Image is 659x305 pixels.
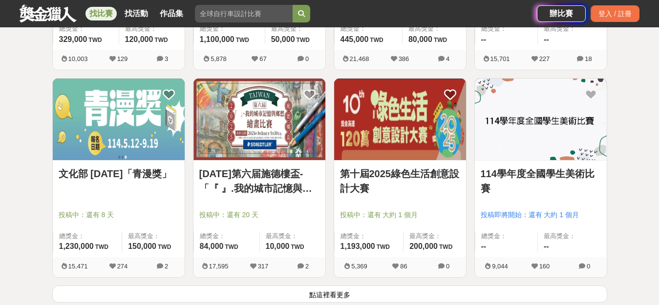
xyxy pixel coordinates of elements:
span: TWD [370,37,383,43]
span: 最高獎金： [266,231,319,241]
span: 最高獎金： [271,24,319,34]
img: Cover Image [53,79,185,160]
span: 227 [539,55,550,62]
span: 最高獎金： [544,231,601,241]
span: 最高獎金： [128,231,178,241]
span: TWD [297,37,310,43]
span: 最高獎金： [125,24,179,34]
span: 10,003 [68,55,88,62]
span: -- [481,242,487,250]
span: 18 [585,55,592,62]
span: 274 [117,263,128,270]
span: TWD [88,37,102,43]
span: 9,044 [492,263,508,270]
span: 最高獎金： [544,24,601,34]
span: 最高獎金： [409,231,460,241]
span: 15,701 [490,55,510,62]
span: 投稿中：還有 大約 1 個月 [340,210,460,220]
span: 67 [259,55,266,62]
span: TWD [95,244,108,250]
span: 1,230,000 [59,242,94,250]
span: 329,000 [59,35,87,43]
span: 150,000 [128,242,156,250]
span: 10,000 [266,242,290,250]
a: 114學年度全國學生美術比賽 [481,166,601,196]
span: 總獎金： [59,231,116,241]
a: 第十屆2025綠色生活創意設計大賽 [340,166,460,196]
span: 投稿中：還有 20 天 [199,210,319,220]
a: 文化部 [DATE]「青漫獎」 [59,166,179,181]
span: TWD [434,37,447,43]
a: Cover Image [475,79,607,161]
span: 0 [305,55,309,62]
a: 辦比賽 [537,5,586,22]
span: 總獎金： [59,24,113,34]
a: 找活動 [121,7,152,20]
span: 129 [117,55,128,62]
span: 84,000 [200,242,224,250]
span: -- [481,35,487,43]
span: 總獎金： [481,231,532,241]
img: Cover Image [193,79,325,160]
span: 200,000 [409,242,438,250]
span: 5,878 [211,55,227,62]
span: 15,471 [68,263,88,270]
span: TWD [154,37,168,43]
img: Cover Image [475,79,607,160]
span: 3 [165,55,168,62]
span: TWD [225,244,238,250]
span: 0 [446,263,449,270]
span: 2 [165,263,168,270]
div: 登入 / 註冊 [591,5,639,22]
span: 最高獎金： [408,24,460,34]
span: 160 [539,263,550,270]
span: 317 [258,263,269,270]
button: 點這裡看更多 [52,285,607,303]
span: 445,000 [340,35,369,43]
input: 全球自行車設計比賽 [195,5,293,22]
span: 17,595 [209,263,229,270]
a: [DATE]第六届施德樓盃-「『 』.我的城市記憶與鄉愁」繪畫比賽 [199,166,319,196]
span: TWD [236,37,249,43]
a: 找比賽 [85,7,117,20]
span: 1,193,000 [340,242,375,250]
span: 80,000 [408,35,432,43]
span: -- [544,242,549,250]
span: TWD [439,244,452,250]
a: Cover Image [53,79,185,161]
span: 投稿中：還有 8 天 [59,210,179,220]
span: 386 [399,55,409,62]
span: 86 [400,263,407,270]
span: 1,100,000 [200,35,234,43]
a: Cover Image [334,79,466,161]
span: 2 [305,263,309,270]
span: -- [544,35,549,43]
span: 50,000 [271,35,295,43]
span: 21,468 [350,55,369,62]
span: 4 [446,55,449,62]
span: 總獎金： [200,231,254,241]
span: TWD [158,244,171,250]
span: 120,000 [125,35,153,43]
span: TWD [291,244,304,250]
a: Cover Image [193,79,325,161]
span: 總獎金： [200,24,259,34]
img: Cover Image [334,79,466,160]
span: TWD [377,244,390,250]
span: 總獎金： [340,231,398,241]
span: 總獎金： [481,24,532,34]
span: 投稿即將開始：還有 大約 1 個月 [481,210,601,220]
span: 5,369 [351,263,367,270]
span: 0 [587,263,590,270]
span: 總獎金： [340,24,396,34]
a: 作品集 [156,7,187,20]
